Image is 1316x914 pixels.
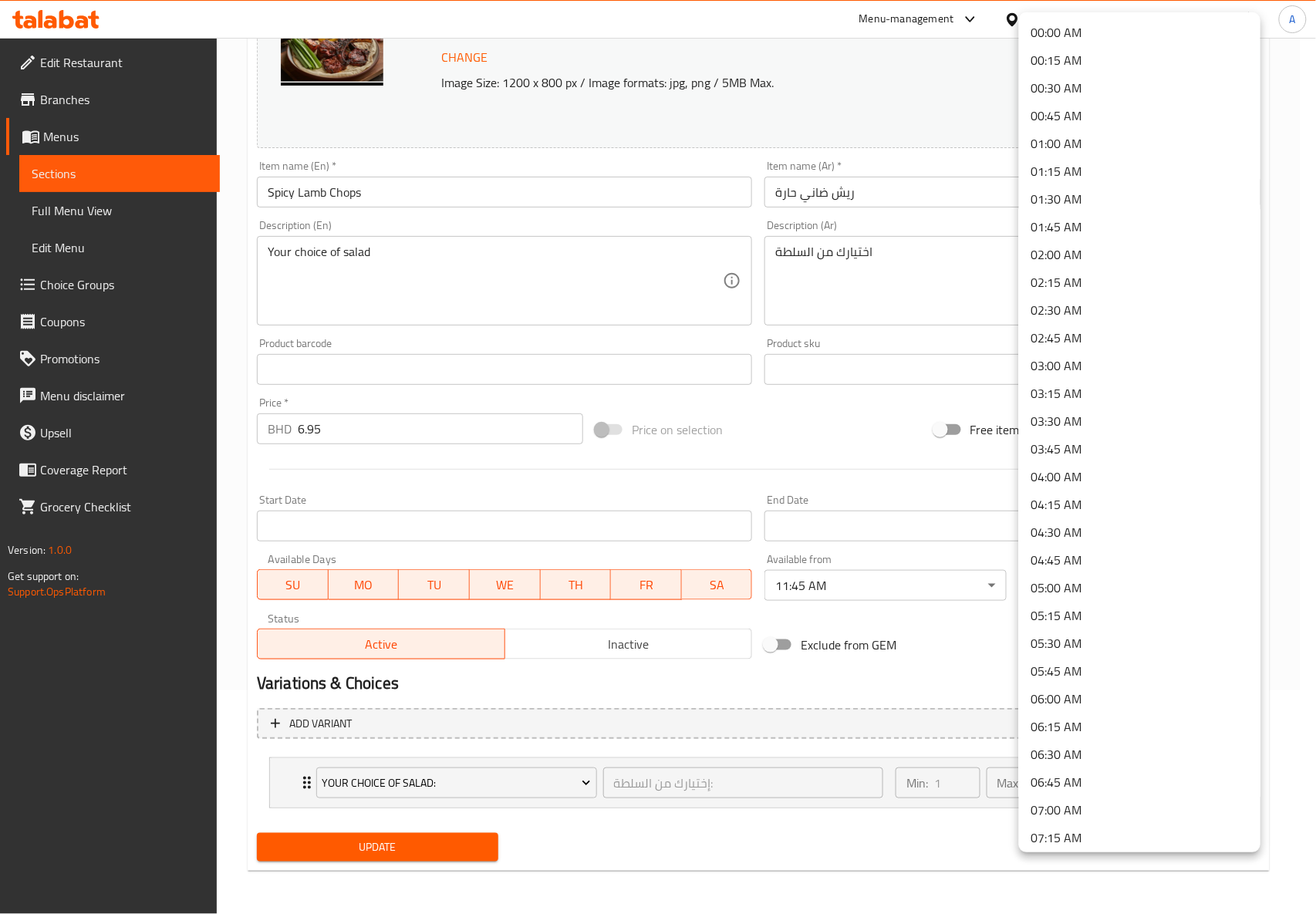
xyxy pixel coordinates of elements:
li: 01:00 AM [1019,130,1260,157]
li: 07:15 AM [1019,824,1260,852]
li: 06:00 AM [1019,685,1260,713]
li: 04:30 AM [1019,518,1260,546]
li: 04:15 AM [1019,491,1260,518]
li: 07:00 AM [1019,796,1260,824]
li: 02:45 AM [1019,324,1260,352]
li: 00:15 AM [1019,46,1260,74]
li: 02:00 AM [1019,241,1260,268]
li: 03:15 AM [1019,379,1260,407]
li: 02:30 AM [1019,296,1260,324]
li: 05:15 AM [1019,602,1260,629]
li: 01:45 AM [1019,213,1260,241]
li: 05:45 AM [1019,657,1260,685]
li: 00:00 AM [1019,19,1260,46]
li: 01:15 AM [1019,157,1260,185]
li: 04:45 AM [1019,546,1260,574]
li: 07:30 AM [1019,852,1260,879]
li: 03:30 AM [1019,407,1260,435]
li: 00:30 AM [1019,74,1260,102]
li: 05:30 AM [1019,629,1260,657]
li: 06:15 AM [1019,713,1260,740]
li: 05:00 AM [1019,574,1260,602]
li: 06:30 AM [1019,740,1260,768]
li: 01:30 AM [1019,185,1260,213]
li: 04:00 AM [1019,463,1260,491]
li: 03:00 AM [1019,352,1260,379]
li: 06:45 AM [1019,768,1260,796]
li: 00:45 AM [1019,102,1260,130]
li: 02:15 AM [1019,268,1260,296]
li: 03:45 AM [1019,435,1260,463]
